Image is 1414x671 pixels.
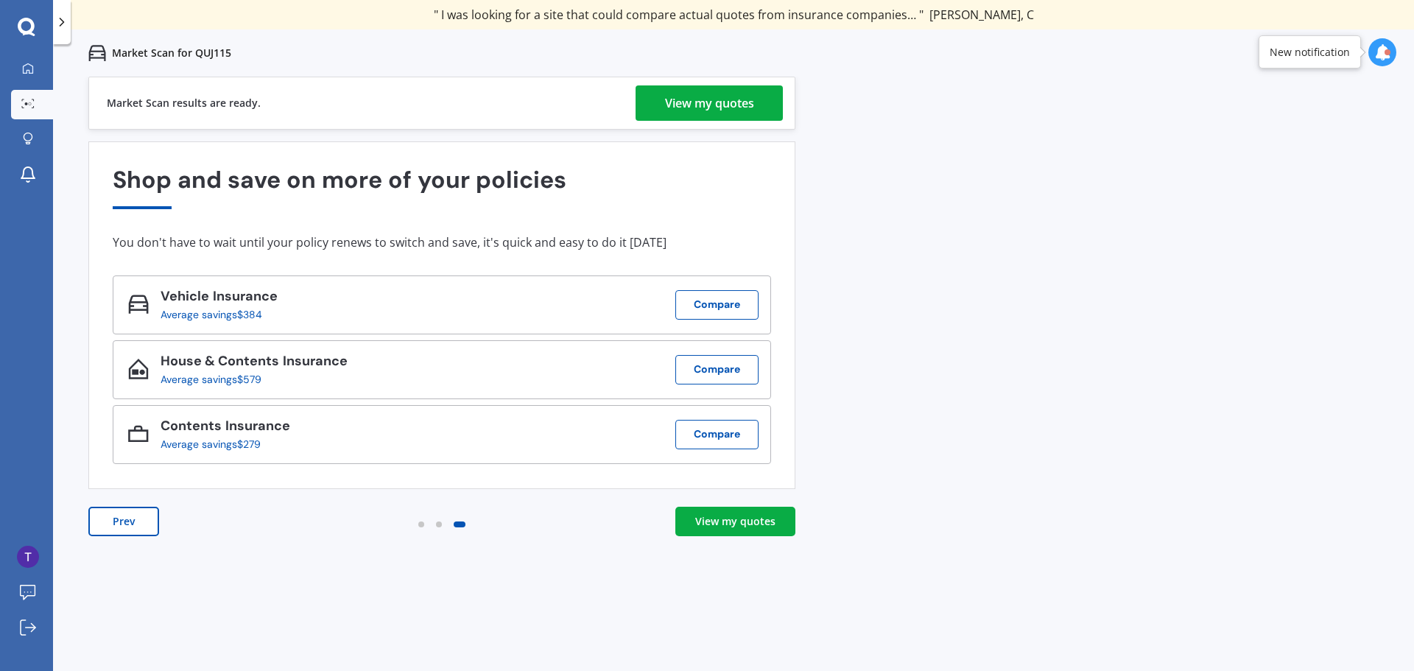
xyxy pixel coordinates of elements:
[279,352,348,370] span: Insurance
[161,373,336,385] div: Average savings $579
[161,438,278,450] div: Average savings $279
[636,85,783,121] a: View my quotes
[88,507,159,536] button: Prev
[128,359,149,379] img: House & Contents_icon
[1270,45,1350,60] div: New notification
[107,77,261,129] div: Market Scan results are ready.
[128,294,149,315] img: Vehicle_icon
[88,44,106,62] img: car.f15378c7a67c060ca3f3.svg
[113,235,771,250] div: You don't have to wait until your policy renews to switch and save, it's quick and easy to do it ...
[17,546,39,568] img: ACg8ocKc8TGOoN8qYyu0NPDCHRcZk5wNuzM2ZpjgNccFVPon0LpLtw=s96-c
[161,354,348,373] div: House & Contents
[675,420,759,449] button: Compare
[675,290,759,320] button: Compare
[112,46,231,60] p: Market Scan for QUJ115
[675,507,795,536] a: View my quotes
[665,85,754,121] div: View my quotes
[161,418,290,438] div: Contents
[113,166,771,208] div: Shop and save on more of your policies
[695,514,775,529] div: View my quotes
[675,355,759,384] button: Compare
[161,289,278,309] div: Vehicle
[161,309,266,320] div: Average savings $384
[128,424,149,444] img: Contents_icon
[222,417,290,435] span: Insurance
[209,287,278,305] span: Insurance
